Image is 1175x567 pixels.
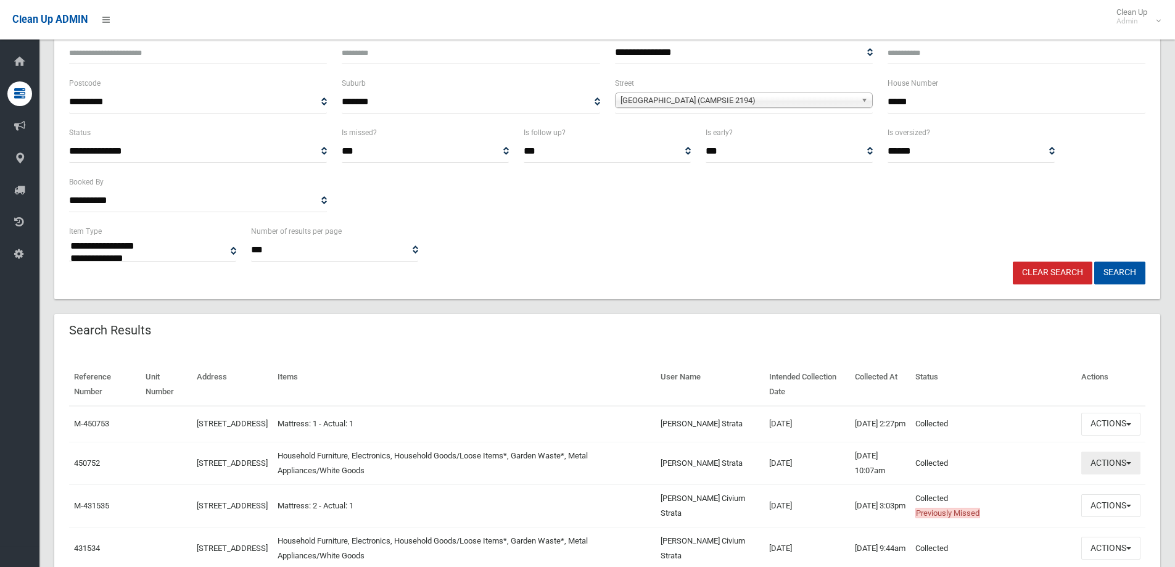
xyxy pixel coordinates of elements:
label: Postcode [69,77,101,90]
th: Unit Number [141,363,192,406]
td: [DATE] [764,484,850,527]
th: Actions [1076,363,1145,406]
header: Search Results [54,318,166,342]
td: [PERSON_NAME] Strata [656,442,764,484]
a: Clear Search [1013,262,1092,284]
td: [PERSON_NAME] Civium Strata [656,484,764,527]
a: [STREET_ADDRESS] [197,501,268,510]
th: Intended Collection Date [764,363,850,406]
label: Street [615,77,634,90]
td: Household Furniture, Electronics, Household Goods/Loose Items*, Garden Waste*, Metal Appliances/W... [273,442,656,484]
span: Previously Missed [915,508,980,518]
label: Is follow up? [524,126,566,139]
button: Actions [1081,494,1140,517]
label: House Number [888,77,938,90]
button: Actions [1081,413,1140,436]
th: Address [192,363,273,406]
td: [PERSON_NAME] Strata [656,406,764,442]
label: Suburb [342,77,366,90]
label: Is missed? [342,126,377,139]
th: Collected At [850,363,910,406]
a: [STREET_ADDRESS] [197,544,268,553]
button: Actions [1081,537,1140,560]
a: [STREET_ADDRESS] [197,458,268,468]
label: Is oversized? [888,126,930,139]
span: Clean Up ADMIN [12,14,88,25]
a: M-431535 [74,501,109,510]
td: Collected [910,442,1076,484]
button: Search [1094,262,1145,284]
td: Collected [910,406,1076,442]
td: [DATE] 10:07am [850,442,910,484]
th: Status [910,363,1076,406]
th: User Name [656,363,764,406]
a: [STREET_ADDRESS] [197,419,268,428]
td: Mattress: 1 - Actual: 1 [273,406,656,442]
td: [DATE] [764,406,850,442]
td: [DATE] 3:03pm [850,484,910,527]
label: Item Type [69,225,102,238]
button: Actions [1081,452,1140,474]
td: Collected [910,484,1076,527]
a: M-450753 [74,419,109,428]
label: Number of results per page [251,225,342,238]
label: Booked By [69,175,104,189]
a: 450752 [74,458,100,468]
th: Reference Number [69,363,141,406]
span: Clean Up [1110,7,1160,26]
td: [DATE] [764,442,850,484]
td: [DATE] 2:27pm [850,406,910,442]
td: Mattress: 2 - Actual: 1 [273,484,656,527]
span: [GEOGRAPHIC_DATA] (CAMPSIE 2194) [620,93,856,108]
a: 431534 [74,544,100,553]
label: Is early? [706,126,733,139]
small: Admin [1116,17,1147,26]
th: Items [273,363,656,406]
label: Status [69,126,91,139]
